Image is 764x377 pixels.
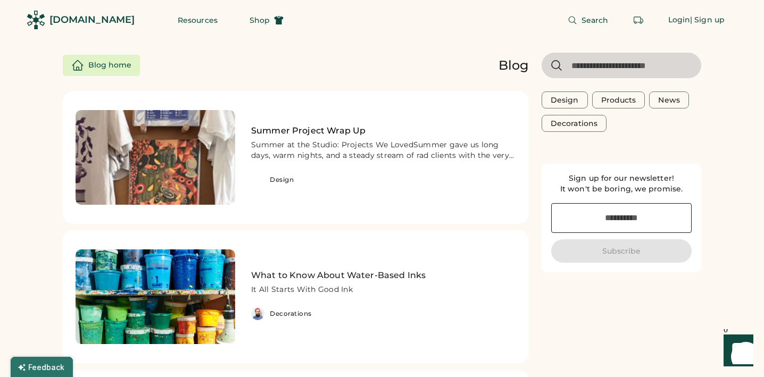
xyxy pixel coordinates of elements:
span: Search [582,16,609,24]
div: Products [601,96,636,104]
a: Summer at the Studio: Projects We LovedSummer gave us long days, warm nights, and a steady stream... [251,140,516,161]
a: It All Starts With Good Ink [251,284,516,295]
button: Search [555,10,621,31]
button: Resources [165,10,230,31]
img: Author Image [251,307,264,320]
div: News [658,96,679,104]
button: Retrieve an order [628,10,649,31]
h2: What to Know About Water-Based Inks [251,269,516,282]
img: What to Know About Water-Based Inks Image [76,249,235,344]
div: Decorations [551,120,597,127]
div: | Sign up [690,15,725,26]
div: Design [270,175,294,184]
div: Design [551,96,579,104]
iframe: Front Chat [713,329,759,375]
div: Blog [499,57,529,74]
div: Decorations [270,309,312,318]
button: Shop [237,10,296,31]
button: Subscribe [551,239,692,263]
h2: Summer Project Wrap Up [251,124,516,137]
div: Login [668,15,691,26]
img: Summer Project Wrap Up Image [76,110,235,205]
div: [DOMAIN_NAME] [49,13,135,27]
span: Shop [250,16,270,24]
div: Blog home [88,60,131,71]
div: Sign up for our newsletter! It won't be boring, we promise. [551,173,692,195]
img: Author Image [251,173,264,186]
img: Rendered Logo - Screens [27,11,45,29]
